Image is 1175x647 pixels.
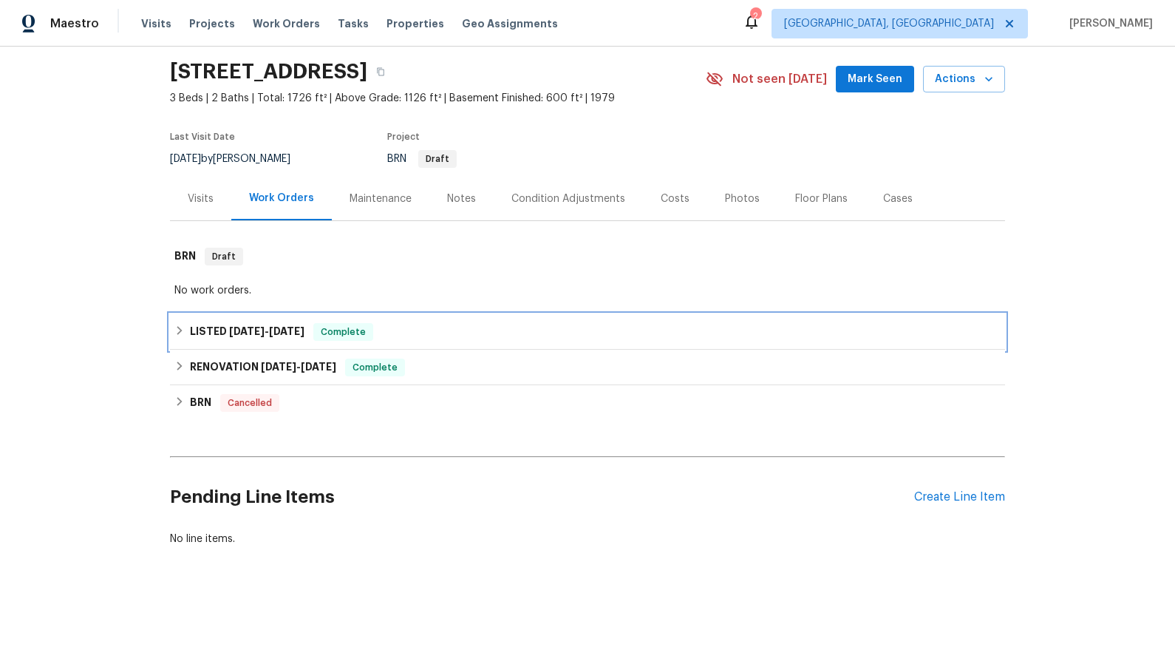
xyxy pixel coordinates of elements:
div: Create Line Item [914,490,1005,504]
span: Properties [386,16,444,31]
div: BRN Cancelled [170,385,1005,421]
span: [PERSON_NAME] [1063,16,1153,31]
span: [DATE] [170,154,201,164]
div: 2 [750,9,760,24]
span: Actions [935,70,993,89]
span: [DATE] [269,326,304,336]
h2: Pending Line Items [170,463,914,532]
div: LISTED [DATE]-[DATE]Complete [170,314,1005,350]
div: Condition Adjustments [511,192,625,206]
span: - [261,362,336,372]
span: [DATE] [261,362,296,372]
button: Copy Address [367,58,394,85]
h6: BRN [174,248,196,265]
span: 3 Beds | 2 Baths | Total: 1726 ft² | Above Grade: 1126 ft² | Basement Finished: 600 ft² | 1979 [170,91,706,106]
div: BRN Draft [170,233,1005,280]
span: Complete [347,360,403,375]
div: Costs [661,192,689,206]
span: Work Orders [253,16,320,31]
div: Maintenance [350,192,412,206]
div: by [PERSON_NAME] [170,150,308,168]
span: Draft [206,249,242,264]
div: Notes [447,192,476,206]
div: No line items. [170,532,1005,546]
h6: BRN [190,394,211,412]
div: Visits [188,192,214,206]
span: Mark Seen [848,70,902,89]
span: Cancelled [222,396,278,410]
div: Photos [725,192,760,206]
span: Draft [420,155,455,163]
span: Tasks [338,18,369,29]
button: Actions [923,66,1005,93]
span: BRN [387,154,457,164]
h2: [STREET_ADDRESS] [170,64,367,79]
h6: LISTED [190,323,304,341]
h6: RENOVATION [190,359,336,376]
span: [DATE] [229,326,265,336]
span: Maestro [50,16,99,31]
span: [GEOGRAPHIC_DATA], [GEOGRAPHIC_DATA] [784,16,994,31]
span: Visits [141,16,171,31]
span: [DATE] [301,362,336,372]
div: Cases [883,192,913,206]
button: Mark Seen [836,66,914,93]
span: Complete [315,325,372,339]
span: Project [387,132,420,141]
div: Work Orders [249,191,314,206]
div: Floor Plans [795,192,848,206]
div: RENOVATION [DATE]-[DATE]Complete [170,350,1005,385]
div: No work orders. [174,283,1001,298]
span: - [229,326,304,336]
span: Not seen [DATE] [732,72,827,87]
span: Projects [189,16,235,31]
span: Last Visit Date [170,132,235,141]
span: Geo Assignments [462,16,558,31]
